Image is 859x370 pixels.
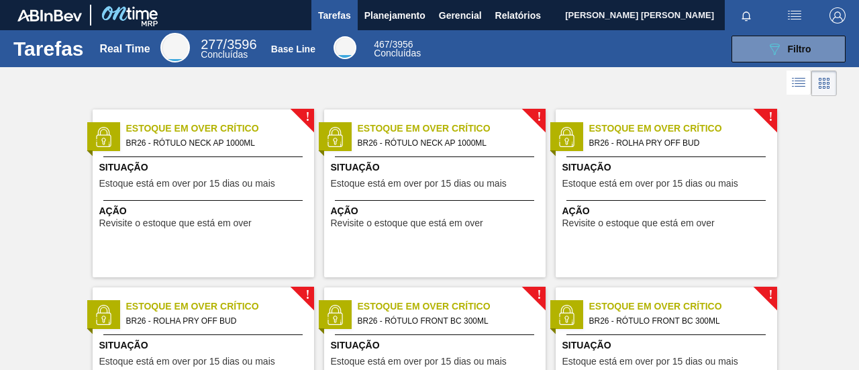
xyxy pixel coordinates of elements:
span: ! [768,290,772,300]
div: Base Line [271,44,315,54]
span: Estoque em Over Crítico [589,122,777,136]
span: Estoque está em over por 15 dias ou mais [99,357,275,367]
span: Estoque em Over Crítico [358,122,546,136]
button: Notificações [725,6,768,25]
div: Real Time [160,33,190,62]
img: status [93,305,113,325]
span: Tarefas [318,7,351,24]
span: ! [537,290,541,300]
span: Estoque está em over por 15 dias ou mais [331,357,507,367]
img: userActions [787,7,803,24]
span: Ação [99,204,311,218]
span: BR26 - RÓTULO FRONT BC 300ML [358,314,535,328]
span: Concluídas [374,48,421,58]
img: Logout [829,7,846,24]
span: ! [537,112,541,122]
span: Revisite o estoque que está em over [331,218,483,228]
span: Ação [331,204,542,218]
img: status [325,127,345,147]
span: Situação [562,338,774,353]
span: Planejamento [364,7,425,24]
span: Relatórios [495,7,541,24]
div: Base Line [374,40,421,58]
span: Revisite o estoque que está em over [562,218,715,228]
button: Filtro [731,36,846,62]
span: ! [305,112,309,122]
span: Estoque está em over por 15 dias ou mais [99,179,275,189]
div: Visão em Cards [811,71,837,96]
span: Ação [562,204,774,218]
div: Real Time [99,43,150,55]
span: BR26 - RÓTULO FRONT BC 300ML [589,314,766,328]
span: 277 [201,37,223,52]
span: Estoque em Over Crítico [126,299,314,314]
span: Estoque em Over Crítico [358,299,546,314]
span: Revisite o estoque que está em over [99,218,252,228]
span: Situação [562,160,774,175]
span: Situação [331,338,542,353]
img: status [556,305,576,325]
span: Gerencial [439,7,482,24]
span: BR26 - ROLHA PRY OFF BUD [126,314,303,328]
span: Estoque está em over por 15 dias ou mais [562,179,738,189]
span: / 3596 [201,37,256,52]
div: Real Time [201,39,256,59]
img: TNhmsLtSVTkK8tSr43FrP2fwEKptu5GPRR3wAAAABJRU5ErkJggg== [17,9,82,21]
span: Concluídas [201,49,248,60]
span: BR26 - RÓTULO NECK AP 1000ML [126,136,303,150]
span: ! [768,112,772,122]
span: / 3956 [374,39,413,50]
h1: Tarefas [13,41,84,56]
span: ! [305,290,309,300]
span: 467 [374,39,389,50]
span: Filtro [788,44,811,54]
span: Situação [331,160,542,175]
span: Situação [99,160,311,175]
span: BR26 - RÓTULO NECK AP 1000ML [358,136,535,150]
span: BR26 - ROLHA PRY OFF BUD [589,136,766,150]
span: Estoque está em over por 15 dias ou mais [331,179,507,189]
div: Base Line [334,36,356,59]
span: Situação [99,338,311,353]
img: status [93,127,113,147]
img: status [556,127,576,147]
span: Estoque em Over Crítico [126,122,314,136]
span: Estoque está em over por 15 dias ou mais [562,357,738,367]
span: Estoque em Over Crítico [589,299,777,314]
div: Visão em Lista [787,71,811,96]
img: status [325,305,345,325]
